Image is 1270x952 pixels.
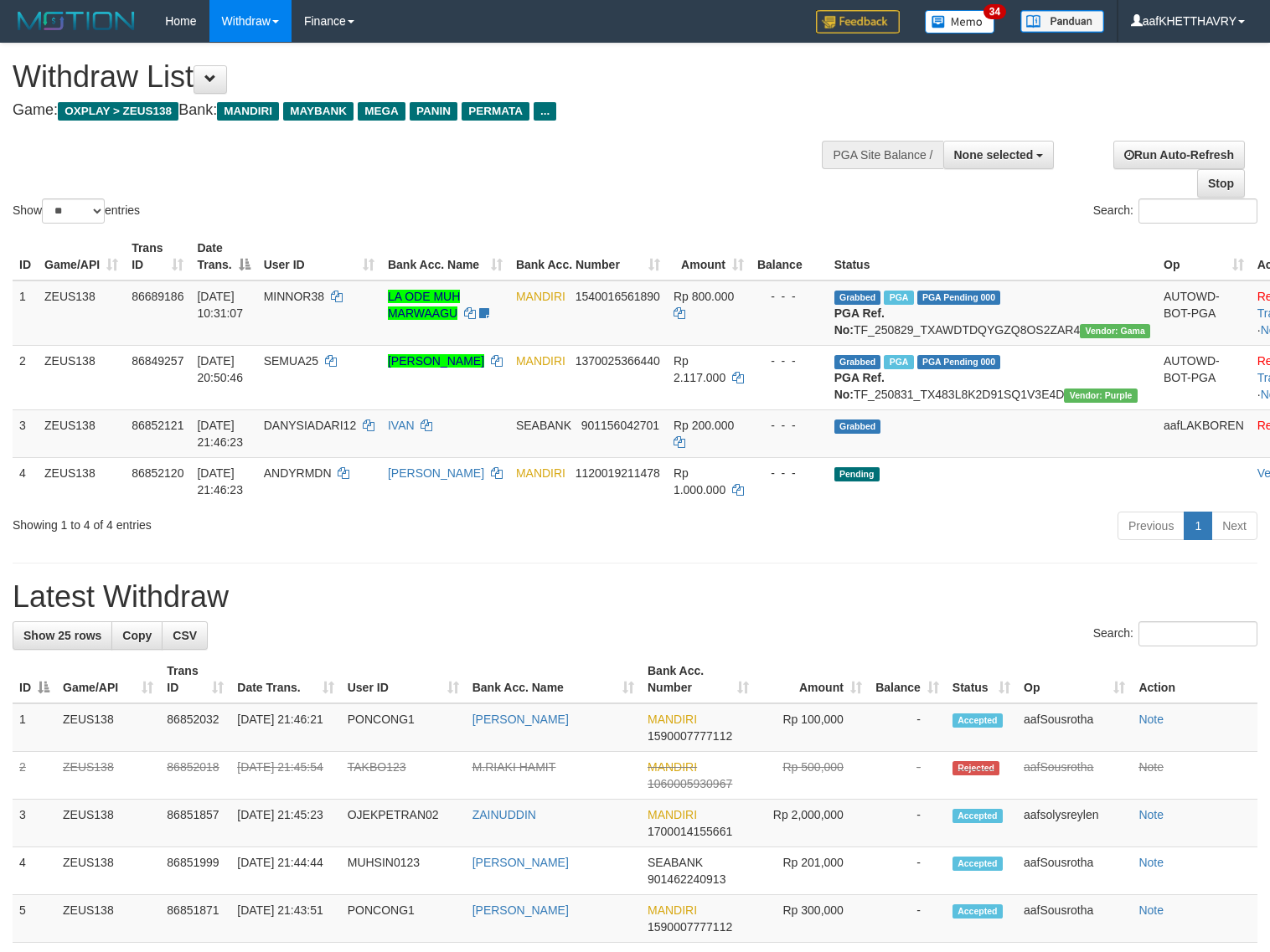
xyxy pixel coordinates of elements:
[472,760,556,774] a: M.RIAKI HAMIT
[58,102,178,121] span: OXPLAY > ZEUS138
[56,800,160,847] td: ZEUS138
[834,355,881,369] span: Grabbed
[581,419,659,432] span: Copy 901156042701 to clipboard
[648,825,732,838] span: Copy 1700014155661 to clipboard
[751,233,828,280] th: Balance
[1157,280,1251,346] td: AUTOWD-BOT-PGA
[756,752,869,800] td: Rp 500,000
[283,102,354,121] span: MAYBANK
[917,291,1001,305] span: PGA Pending
[828,280,1157,346] td: TF_250829_TXAWDTDQYGZQ8OS2ZAR4
[341,847,466,895] td: MUHSIN0123
[534,102,556,121] span: ...
[674,354,725,384] span: Rp 2.117.000
[462,102,529,121] span: PERMATA
[1132,656,1257,703] th: Action
[869,895,946,943] td: -
[869,847,946,895] td: -
[160,703,230,752] td: 86852032
[1138,903,1164,917] a: Note
[13,457,38,505] td: 4
[13,198,140,224] label: Show entries
[1157,233,1251,280] th: Op: activate to sort column ascending
[757,465,821,481] div: - - -
[1080,324,1150,338] span: Vendor URL: https://trx31.1velocity.biz
[341,656,466,703] th: User ID: activate to sort column ascending
[834,419,881,434] span: Grabbed
[38,457,125,505] td: ZEUS138
[1138,198,1257,224] input: Search:
[388,419,415,432] a: IVAN
[56,656,160,703] th: Game/API: activate to sort column ascending
[1157,345,1251,409] td: AUTOWD-BOT-PGA
[472,903,569,917] a: [PERSON_NAME]
[13,102,830,119] h4: Game: Bank:
[13,409,38,457] td: 3
[38,233,125,280] th: Game/API: activate to sort column ascending
[954,148,1034,162] span: None selected
[757,352,821,369] div: - - -
[1093,198,1257,224] label: Search:
[756,703,869,752] td: Rp 100,000
[674,466,725,497] span: Rp 1.000.000
[822,141,942,169] div: PGA Site Balance /
[1064,389,1137,403] span: Vendor URL: https://trx4.1velocity.biz
[13,60,830,94] h1: Withdraw List
[667,233,751,280] th: Amount: activate to sort column ascending
[674,419,734,432] span: Rp 200.000
[756,847,869,895] td: Rp 201,000
[264,354,318,368] span: SEMUA25
[160,800,230,847] td: 86851857
[648,920,732,934] span: Copy 1590007777112 to clipboard
[230,752,340,800] td: [DATE] 21:45:54
[757,288,821,305] div: - - -
[828,345,1157,409] td: TF_250831_TX483L8K2D91SQ1V3E4D
[952,857,1003,871] span: Accepted
[1017,703,1132,752] td: aafSousrotha
[230,800,340,847] td: [DATE] 21:45:23
[160,656,230,703] th: Trans ID: activate to sort column ascending
[230,703,340,752] td: [DATE] 21:46:21
[1017,847,1132,895] td: aafSousrotha
[160,847,230,895] td: 86851999
[410,102,457,121] span: PANIN
[1197,169,1245,198] a: Stop
[173,629,197,642] span: CSV
[472,856,569,869] a: [PERSON_NAME]
[264,466,332,480] span: ANDYRMDN
[217,102,279,121] span: MANDIRI
[648,856,703,869] span: SEABANK
[1017,800,1132,847] td: aafsolysreylen
[828,233,1157,280] th: Status
[56,752,160,800] td: ZEUS138
[1017,895,1132,943] td: aafSousrotha
[23,629,101,642] span: Show 25 rows
[132,419,183,432] span: 86852121
[341,703,466,752] td: PONCONG1
[13,847,56,895] td: 4
[869,656,946,703] th: Balance: activate to sort column ascending
[264,419,356,432] span: DANYSIADARI12
[472,713,569,726] a: [PERSON_NAME]
[516,419,571,432] span: SEABANK
[13,580,1257,614] h1: Latest Withdraw
[1138,856,1164,869] a: Note
[358,102,405,121] span: MEGA
[869,703,946,752] td: -
[13,800,56,847] td: 3
[756,800,869,847] td: Rp 2,000,000
[1138,760,1164,774] a: Note
[943,141,1055,169] button: None selected
[341,800,466,847] td: OJEKPETRAN02
[834,371,885,401] b: PGA Ref. No:
[1138,713,1164,726] a: Note
[946,656,1017,703] th: Status: activate to sort column ascending
[1138,808,1164,821] a: Note
[869,752,946,800] td: -
[884,291,913,305] span: Marked by aafkaynarin
[756,656,869,703] th: Amount: activate to sort column ascending
[13,656,56,703] th: ID: activate to sort column descending
[516,466,565,480] span: MANDIRI
[472,808,536,821] a: ZAINUDDIN
[869,800,946,847] td: -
